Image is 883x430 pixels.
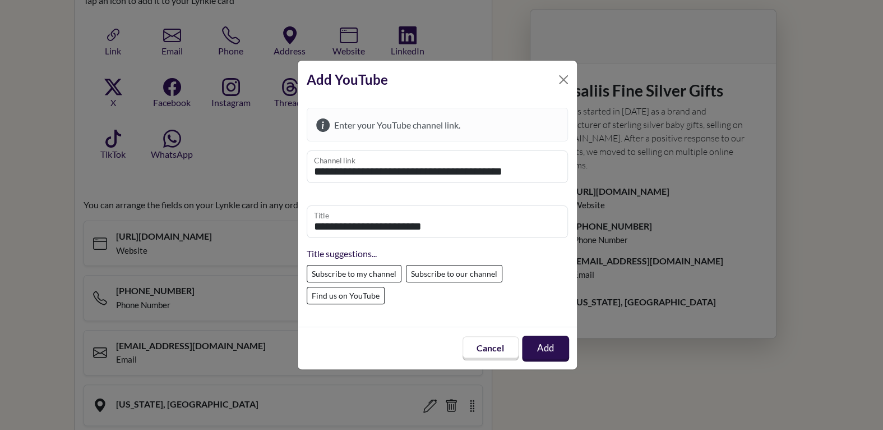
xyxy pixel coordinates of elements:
[307,71,388,88] strong: Add YouTube
[554,71,572,89] button: Close
[406,265,502,282] label: Subscribe to our channel
[307,265,401,282] label: Subscribe to my channel
[307,248,377,259] span: Title suggestions...
[307,287,385,304] label: Find us on YouTube
[334,120,460,130] span: Enter your YouTube channel link.
[463,336,519,361] button: Cancel
[522,336,569,362] button: Add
